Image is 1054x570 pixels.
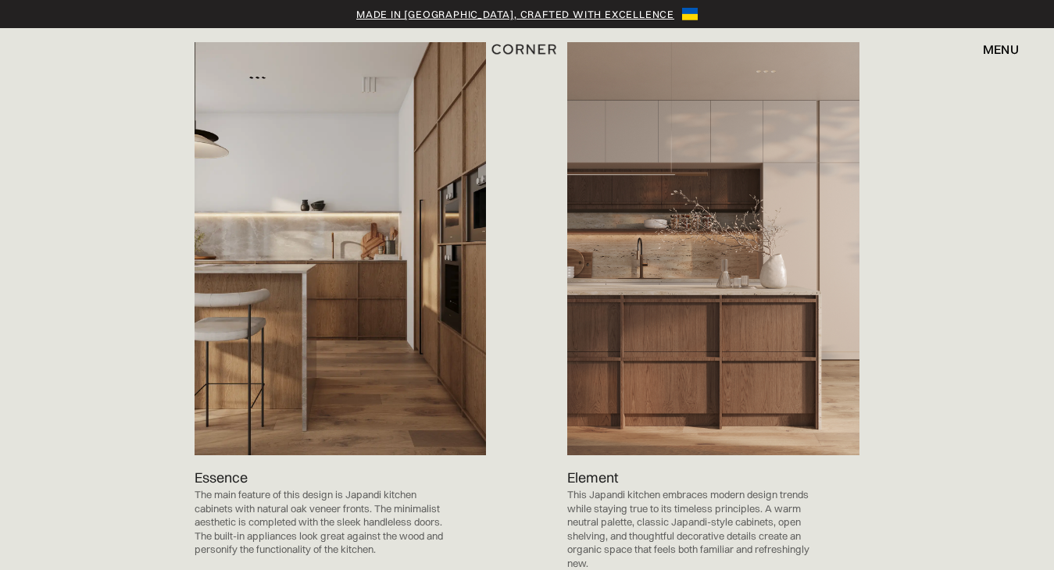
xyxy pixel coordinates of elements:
p: Essence [195,467,248,488]
p: Element [567,467,618,488]
a: home [484,39,570,59]
p: The main feature of this design is Japandi kitchen cabinets with natural oak veneer fronts. The m... [195,488,456,557]
div: menu [967,36,1019,62]
p: This Japandi kitchen embraces modern design trends while staying true to its timeless principles.... [567,488,828,570]
a: Made in [GEOGRAPHIC_DATA], crafted with excellence [356,6,674,22]
div: menu [983,43,1019,55]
